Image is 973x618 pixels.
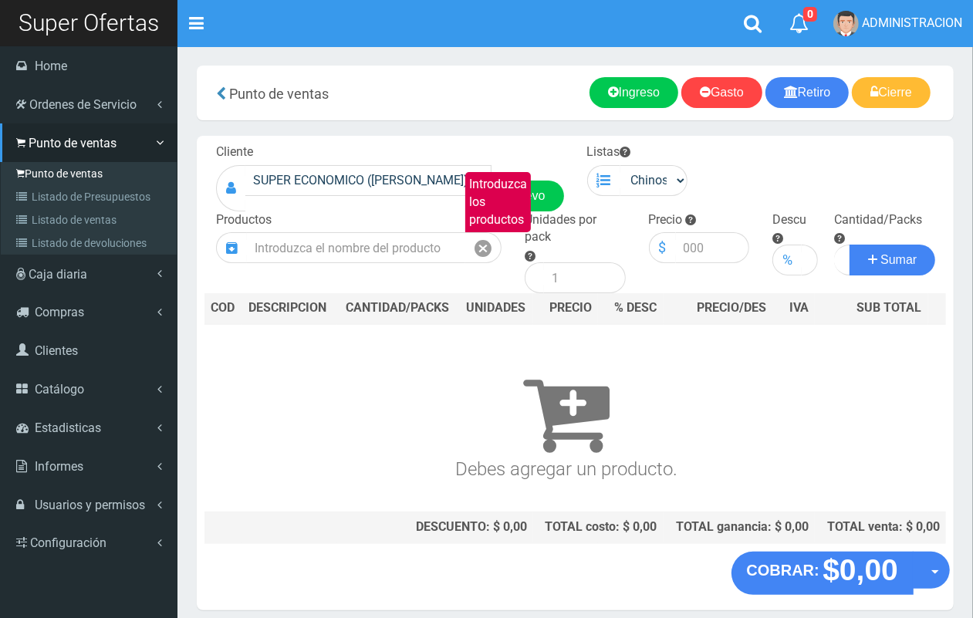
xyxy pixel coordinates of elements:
[5,231,177,255] a: Listado de devoluciones
[458,293,533,324] th: UNIDADES
[337,293,458,324] th: CANTIDAD/PACKS
[821,518,940,536] div: TOTAL venta: $ 0,00
[245,165,492,196] input: Consumidor Final
[35,498,145,512] span: Usuarios y permisos
[649,232,676,263] div: $
[803,7,817,22] span: 0
[525,211,625,247] label: Unidades por pack
[590,77,678,108] a: Ingreso
[211,346,922,480] h3: Debes agregar un producto.
[544,262,625,293] input: 1
[676,232,749,263] input: 000
[833,11,859,36] img: User Image
[271,300,326,315] span: CRIPCION
[681,77,762,108] a: Gasto
[772,211,806,229] label: Descu
[30,535,106,550] span: Configuración
[850,245,936,275] button: Sumar
[247,232,465,263] input: Introduzca el nombre del producto
[587,144,631,161] label: Listas
[539,518,657,536] div: TOTAL costo: $ 0,00
[823,553,898,586] strong: $0,00
[789,300,809,315] span: IVA
[19,9,159,36] span: Super Ofertas
[852,77,931,108] a: Cierre
[35,343,78,358] span: Clientes
[697,300,766,315] span: PRECIO/DES
[772,245,802,275] div: %
[29,136,117,150] span: Punto de ventas
[35,305,84,319] span: Compras
[834,211,922,229] label: Cantidad/Packs
[880,253,917,266] span: Sumar
[731,552,914,595] button: COBRAR: $0,00
[5,208,177,231] a: Listado de ventas
[747,562,819,579] strong: COBRAR:
[204,293,242,324] th: COD
[834,245,850,275] input: Cantidad
[216,144,253,161] label: Cliente
[862,15,962,30] span: ADMINISTRACION
[29,267,87,282] span: Caja diaria
[343,518,527,536] div: DESCUENTO: $ 0,00
[242,293,336,324] th: DES
[35,420,101,435] span: Estadisticas
[670,518,809,536] div: TOTAL ganancia: $ 0,00
[229,86,329,102] span: Punto de ventas
[615,300,657,315] span: % DESC
[35,459,83,474] span: Informes
[5,162,177,185] a: Punto de ventas
[649,211,683,229] label: Precio
[35,59,67,73] span: Home
[29,97,137,112] span: Ordenes de Servicio
[216,211,272,229] label: Productos
[857,299,922,317] span: SUB TOTAL
[549,299,592,317] span: PRECIO
[35,382,84,397] span: Catálogo
[5,185,177,208] a: Listado de Presupuestos
[765,77,850,108] a: Retiro
[802,245,818,275] input: 000
[465,172,531,233] label: Introduzca los productos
